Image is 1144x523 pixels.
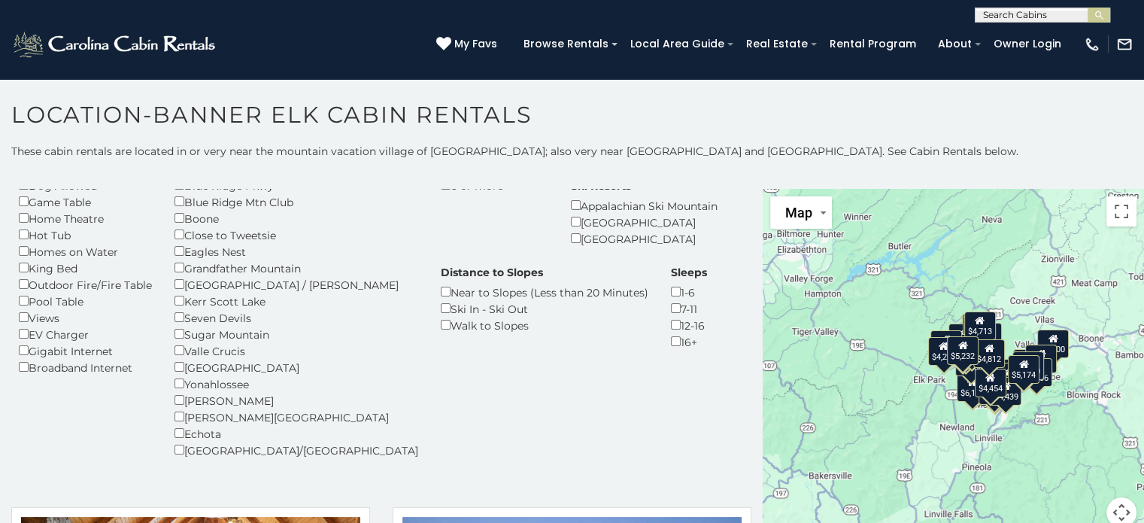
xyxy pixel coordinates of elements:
div: 12-16 [671,317,707,333]
div: [GEOGRAPHIC_DATA] [174,359,418,376]
div: Gigabit Internet [19,342,152,359]
a: About [930,32,979,56]
div: 1-6 [671,284,707,300]
span: Map [785,205,812,220]
span: My Favs [454,36,497,52]
div: $4,454 [974,369,1006,397]
div: $7,291 [1025,345,1057,373]
div: Grandfather Mountain [174,260,418,276]
div: $3,470 [1012,351,1043,380]
div: $4,713 [963,312,995,340]
div: Pool Table [19,293,152,309]
div: Home Theatre [19,210,152,227]
div: EV Charger [19,326,152,342]
div: Echota [174,425,418,442]
div: $7,300 [1037,330,1069,358]
div: Boone [174,210,418,227]
div: [GEOGRAPHIC_DATA] [571,230,718,247]
label: Sleeps [671,265,707,280]
div: Seven Devils [174,309,418,326]
button: Toggle fullscreen view [1106,196,1136,227]
div: $4,439 [990,377,1021,406]
a: Local Area Guide [623,32,732,56]
img: mail-regular-white.png [1116,36,1133,53]
div: Views [19,309,152,326]
div: 16+ [671,333,707,350]
div: $2,703 [930,330,962,359]
div: $6,611 [962,315,994,344]
button: Change map style [770,196,832,229]
div: Ski In - Ski Out [441,300,648,317]
div: $5,174 [1008,355,1039,384]
label: Distance to Slopes [441,265,543,280]
div: Yonahlossee [174,376,418,392]
div: Broadband Internet [19,359,152,376]
div: Homes on Water [19,243,152,260]
div: $5,232 [947,336,979,365]
div: Near to Slopes (Less than 20 Minutes) [441,284,648,300]
div: [PERSON_NAME][GEOGRAPHIC_DATA] [174,409,418,425]
div: [GEOGRAPHIC_DATA] [571,214,718,230]
div: Close to Tweetsie [174,227,418,243]
a: Rental Program [822,32,924,56]
div: Outdoor Fire/Fire Table [19,276,152,293]
div: [GEOGRAPHIC_DATA] / [PERSON_NAME] [174,276,418,293]
div: 7-11 [671,300,707,317]
div: $4,312 [970,323,1001,351]
div: Sugar Mountain [174,326,418,342]
div: Hot Tub [19,227,152,243]
div: Kerr Scott Lake [174,293,418,309]
div: Walk to Slopes [441,317,648,333]
div: Game Table [19,193,152,210]
div: Valle Crucis [174,342,418,359]
a: Real Estate [739,32,815,56]
div: Blue Ridge Mtn Club [174,193,418,210]
div: Eagles Nest [174,243,418,260]
a: Browse Rentals [516,32,616,56]
img: phone-regular-white.png [1084,36,1100,53]
div: $6,129 [956,373,988,402]
a: My Favs [436,36,501,53]
div: $2,906 [1020,358,1051,387]
div: [GEOGRAPHIC_DATA]/[GEOGRAPHIC_DATA] [174,442,418,458]
img: White-1-2.png [11,29,220,59]
div: King Bed [19,260,152,276]
a: Owner Login [986,32,1069,56]
div: $4,297 [927,337,959,366]
div: $4,812 [973,339,1005,368]
div: [PERSON_NAME] [174,392,418,409]
div: Appalachian Ski Mountain [571,197,718,214]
